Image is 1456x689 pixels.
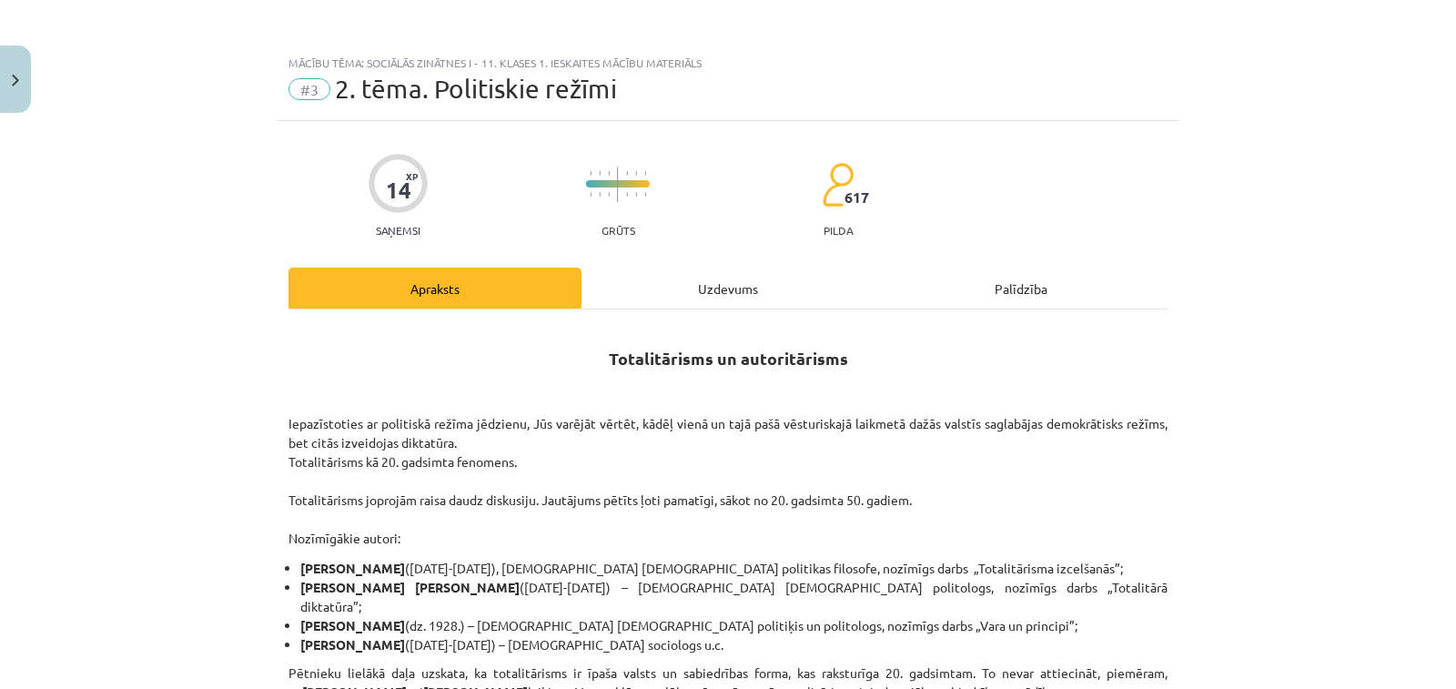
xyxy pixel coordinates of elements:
span: 617 [844,189,869,206]
span: 2. tēma. Politiskie režīmi [335,74,617,104]
img: icon-short-line-57e1e144782c952c97e751825c79c345078a6d821885a25fce030b3d8c18986b.svg [635,171,637,176]
img: icon-short-line-57e1e144782c952c97e751825c79c345078a6d821885a25fce030b3d8c18986b.svg [626,192,628,197]
img: icon-short-line-57e1e144782c952c97e751825c79c345078a6d821885a25fce030b3d8c18986b.svg [608,171,610,176]
span: XP [406,171,418,181]
img: icon-short-line-57e1e144782c952c97e751825c79c345078a6d821885a25fce030b3d8c18986b.svg [626,171,628,176]
img: icon-close-lesson-0947bae3869378f0d4975bcd49f059093ad1ed9edebbc8119c70593378902aed.svg [12,75,19,86]
img: icon-short-line-57e1e144782c952c97e751825c79c345078a6d821885a25fce030b3d8c18986b.svg [608,192,610,197]
p: Iepazīstoties ar politiskā režīma jēdzienu, Jūs varējāt vērtēt, kādēļ vienā un tajā pašā vēsturis... [288,376,1168,548]
strong: Totalitārisms un autoritārisms [609,348,848,369]
div: Palīdzība [875,268,1168,309]
li: ([DATE]-[DATE]), [DEMOGRAPHIC_DATA] [DEMOGRAPHIC_DATA] politikas filosofe, nozīmīgs darbs „Totali... [300,559,1168,578]
img: icon-long-line-d9ea69661e0d244f92f715978eff75569469978d946b2353a9bb055b3ed8787d.svg [617,167,619,202]
div: Mācību tēma: Sociālās zinātnes i - 11. klases 1. ieskaites mācību materiāls [288,56,1168,69]
strong: [PERSON_NAME] [PERSON_NAME] [300,579,520,595]
li: ([DATE]-[DATE]) – [DEMOGRAPHIC_DATA] sociologs u.c. [300,635,1168,654]
li: ([DATE]-[DATE]) – [DEMOGRAPHIC_DATA] [DEMOGRAPHIC_DATA] politologs, nozīmīgs darbs „Totalitārā di... [300,578,1168,616]
div: 14 [386,177,411,203]
p: pilda [824,224,853,237]
img: icon-short-line-57e1e144782c952c97e751825c79c345078a6d821885a25fce030b3d8c18986b.svg [644,192,646,197]
img: icon-short-line-57e1e144782c952c97e751825c79c345078a6d821885a25fce030b3d8c18986b.svg [599,192,601,197]
p: Saņemsi [369,224,428,237]
li: (dz. 1928.) – [DEMOGRAPHIC_DATA] [DEMOGRAPHIC_DATA] politiķis un politologs, nozīmīgs darbs „Vara... [300,616,1168,635]
strong: [PERSON_NAME] [300,636,405,653]
span: #3 [288,78,330,100]
div: Apraksts [288,268,581,309]
p: Grūts [602,224,635,237]
img: icon-short-line-57e1e144782c952c97e751825c79c345078a6d821885a25fce030b3d8c18986b.svg [590,171,591,176]
img: icon-short-line-57e1e144782c952c97e751825c79c345078a6d821885a25fce030b3d8c18986b.svg [635,192,637,197]
strong: [PERSON_NAME] [300,617,405,633]
img: icon-short-line-57e1e144782c952c97e751825c79c345078a6d821885a25fce030b3d8c18986b.svg [599,171,601,176]
div: Uzdevums [581,268,875,309]
img: icon-short-line-57e1e144782c952c97e751825c79c345078a6d821885a25fce030b3d8c18986b.svg [590,192,591,197]
img: icon-short-line-57e1e144782c952c97e751825c79c345078a6d821885a25fce030b3d8c18986b.svg [644,171,646,176]
img: students-c634bb4e5e11cddfef0936a35e636f08e4e9abd3cc4e673bd6f9a4125e45ecb1.svg [822,162,854,208]
strong: [PERSON_NAME] [300,560,405,576]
